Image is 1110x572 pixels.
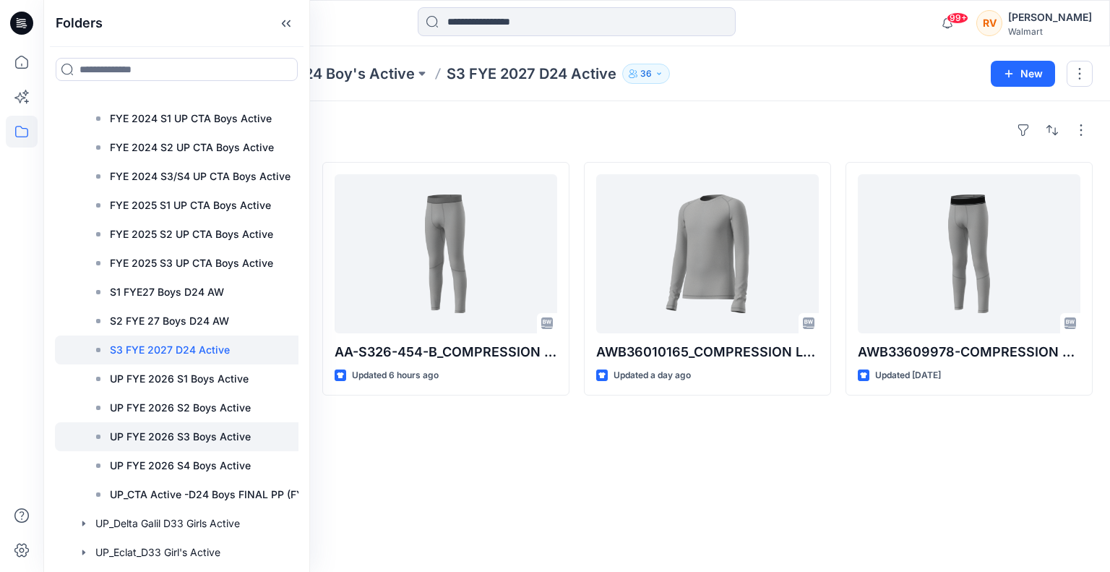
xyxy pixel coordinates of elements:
button: New [991,61,1055,87]
p: S2 FYE 27 Boys D24 AW [110,312,229,330]
p: UP FYE 2026 S3 Boys Active [110,428,251,445]
p: Updated a day ago [614,368,691,383]
p: UP FYE 2026 S2 Boys Active [110,399,251,417]
p: FYE 2025 S1 UP CTA Boys Active [110,197,271,214]
p: FYE 2025 S3 UP CTA Boys Active [110,255,273,272]
p: UP_CTA Active -D24 Boys FINAL PP (FYE 2024 S3/S4) [110,486,342,503]
p: AWB33609978-COMPRESSION PANT [858,342,1080,362]
div: RV [976,10,1002,36]
div: [PERSON_NAME] [1008,9,1092,26]
p: Updated 6 hours ago [352,368,439,383]
p: S3 FYE 2027 D24 Active [110,341,230,359]
span: 99+ [947,12,968,24]
p: UP FYE 2026 S1 Boys Active [110,370,249,388]
p: AWB36010165_COMPRESSION LS CREW NECK [596,342,819,362]
p: FYE 2025 S2 UP CTA Boys Active [110,226,273,243]
a: AWB33609978-COMPRESSION PANT [858,174,1080,333]
a: AWB36010165_COMPRESSION LS CREW NECK [596,174,819,333]
button: 36 [622,64,670,84]
p: 36 [640,66,652,82]
p: S1 FYE27 Boys D24 AW [110,283,224,301]
p: UP FYE 2026 S4 Boys Active [110,457,251,474]
p: FYE 2024 S2 UP CTA Boys Active [110,139,274,156]
p: Updated [DATE] [875,368,941,383]
p: AA-S326-454-B_COMPRESSION PANT [335,342,557,362]
a: AA-S326-454-B_COMPRESSION PANT [335,174,557,333]
p: FYE 2024 S3/S4 UP CTA Boys Active [110,168,291,185]
p: S3 FYE 2027 D24 Active [447,64,616,84]
div: Walmart [1008,26,1092,37]
p: FYE 2024 S1 UP CTA Boys Active [110,110,272,127]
